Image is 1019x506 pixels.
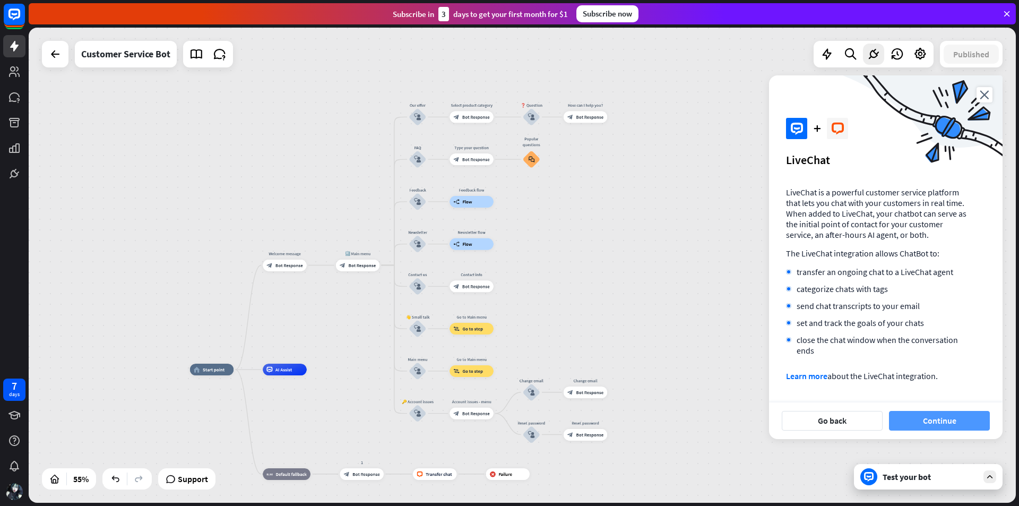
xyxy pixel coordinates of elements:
[258,251,311,256] div: Welcome message
[453,284,459,289] i: block_bot_response
[335,459,388,465] div: 1
[453,368,460,374] i: block_goto
[462,410,490,416] span: Bot Response
[445,187,498,193] div: Feedback flow
[462,368,483,374] span: Go to step
[528,389,535,396] i: block_user_input
[576,114,603,120] span: Bot Response
[462,114,490,120] span: Bot Response
[453,199,460,204] i: builder_tree
[786,267,969,277] li: transfer an ongoing chat to a LiveChat agent
[576,432,603,438] span: Bot Response
[786,371,827,381] a: Learn more
[528,431,535,438] i: block_user_input
[786,284,969,294] li: categorize chats with tags
[8,4,40,36] button: Open LiveChat chat widget
[786,371,969,381] p: about the LiveChat integration.
[528,114,535,121] i: block_user_input
[445,272,498,278] div: Contact info
[414,156,421,163] i: block_user_input
[275,262,303,268] span: Bot Response
[453,157,459,162] i: block_bot_response
[445,399,498,405] div: Account issues - menu
[528,156,534,162] i: block_faq
[445,102,498,108] div: Select product category
[462,241,472,247] span: Flow
[400,272,435,278] div: Contact us
[462,284,490,289] span: Bot Response
[559,420,612,426] div: Reset password
[786,335,969,356] li: close the chat window when the conversation ends
[203,367,224,373] span: Start point
[414,198,421,205] i: block_user_input
[414,367,421,374] i: block_user_input
[514,420,549,426] div: Reset password
[786,187,969,240] p: LiveChat is a powerful customer service platform that lets you chat with your customers in real t...
[453,326,460,332] i: block_goto
[445,145,498,151] div: Type your question
[814,125,821,132] i: plus
[178,470,208,487] span: Support
[9,391,20,398] div: days
[462,326,483,332] span: Go to step
[786,318,969,328] li: set and track the goals of your chats
[348,262,376,268] span: Bot Response
[414,241,421,247] i: block_user_input
[400,102,435,108] div: Our offer
[417,471,423,477] i: block_livechat
[462,157,490,162] span: Bot Response
[883,471,978,482] div: Test your bot
[344,471,350,477] i: block_bot_response
[576,5,638,22] div: Subscribe now
[462,199,472,204] span: Flow
[576,389,603,395] span: Bot Response
[400,145,435,151] div: FAQ
[400,399,435,405] div: 🔑 Account issues
[559,102,612,108] div: How can I help you?
[786,301,969,311] li: send chat transcripts to your email
[414,410,421,417] i: block_user_input
[275,471,306,477] span: Default fallback
[438,7,449,21] div: 3
[567,114,573,120] i: block_bot_response
[266,262,272,268] i: block_bot_response
[514,378,549,383] div: Change email
[332,251,384,256] div: 🔙 Main menu
[426,471,452,477] span: Transfer chat
[400,187,435,193] div: Feedback
[275,367,292,373] span: AI Assist
[12,381,17,391] div: 7
[453,114,459,120] i: block_bot_response
[414,283,421,290] i: block_user_input
[266,471,273,477] i: block_fallback
[445,356,498,362] div: Go to Main menu
[3,379,25,401] a: 7 days
[445,314,498,320] div: Go to Main menu
[499,471,512,477] span: Failure
[81,41,170,67] div: Customer Service Bot
[977,87,992,102] i: close
[340,262,346,268] i: block_bot_response
[445,229,498,235] div: Newsletter flow
[393,7,568,21] div: Subscribe in days to get your first month for $1
[786,152,986,167] div: LiveChat
[400,229,435,235] div: Newsletter
[414,114,421,121] i: block_user_input
[453,410,459,416] i: block_bot_response
[567,389,573,395] i: block_bot_response
[400,314,435,320] div: 👋 Small talk
[352,471,380,477] span: Bot Response
[782,411,883,431] button: Go back
[514,102,549,108] div: ❓ Question
[400,356,435,362] div: Main menu
[889,411,990,431] button: Continue
[559,378,612,383] div: Change email
[70,470,92,487] div: 55%
[414,325,421,332] i: block_user_input
[194,367,200,373] i: home_2
[453,241,460,247] i: builder_tree
[567,432,573,438] i: block_bot_response
[944,45,999,64] button: Published
[519,136,545,148] div: Popular questions
[490,471,496,477] i: block_failure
